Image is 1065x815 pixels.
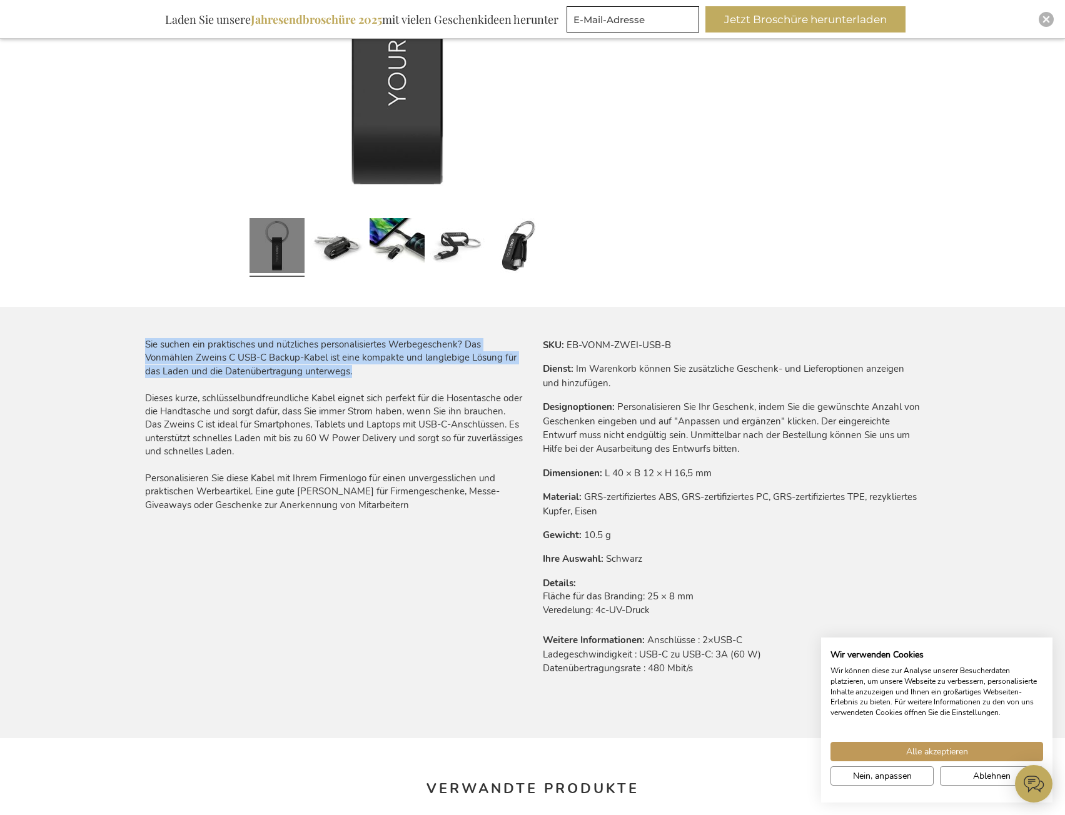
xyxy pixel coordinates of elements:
[370,213,425,282] a: Vonmählen Zweins C Das Usb-c Backup Kabel - Schwarz
[145,338,523,512] div: Sie suchen ein praktisches und nützliches personalisiertes Werbegeschenk? Das Vonmählen Zweins C ...
[940,766,1043,786] button: Alle verweigern cookies
[310,213,365,282] a: Vonmählen Zweins C Das Usb-c Backup Kabel - Schwarz
[830,649,1043,661] h2: Wir verwenden Cookies
[250,213,305,282] a: Vonmählen Zweins C Das Usb-c Backup Kabel - Schwarz
[1039,12,1054,27] div: Close
[490,213,545,282] a: Vonmählen Zweins C Das Usb-c Backup Kabel - Schwarz
[427,779,639,798] strong: Verwandte Produkte
[567,6,699,32] input: E-Mail-Adresse
[830,666,1043,718] p: Wir können diese zur Analyse unserer Besucherdaten platzieren, um unsere Webseite zu verbessern, ...
[567,6,703,36] form: marketing offers and promotions
[973,769,1011,782] span: Ablehnen
[830,742,1043,761] button: Akzeptieren Sie alle cookies
[251,12,382,27] b: Jahresendbroschüre 2025
[543,590,921,623] td: Fläche für das Branding: 25 × 8 mm Veredelung: 4c-UV-Druck
[430,213,485,282] a: Vonmählen Zweins C Das Usb-c Backup Kabel - Schwarz
[1015,765,1052,802] iframe: belco-activator-frame
[830,766,934,786] button: cookie Einstellungen anpassen
[1042,16,1050,23] img: Close
[705,6,906,32] button: Jetzt Broschüre herunterladen
[906,745,968,758] span: Alle akzeptieren
[853,769,912,782] span: Nein, anpassen
[159,6,564,32] div: Laden Sie unsere mit vielen Geschenkideen herunter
